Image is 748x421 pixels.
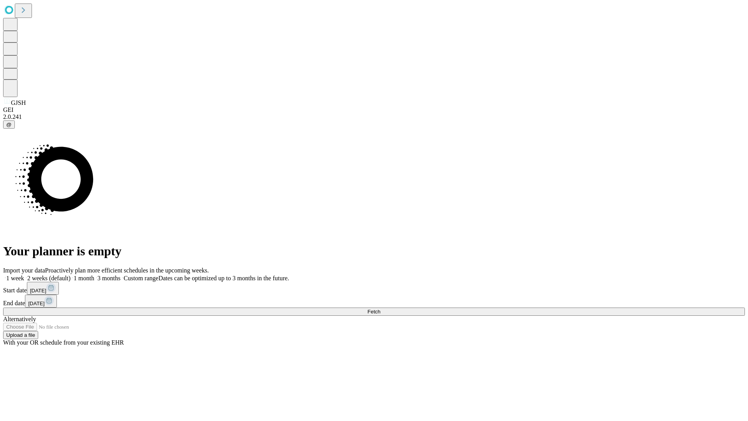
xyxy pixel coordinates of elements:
button: Fetch [3,308,745,316]
button: [DATE] [27,282,59,295]
h1: Your planner is empty [3,244,745,258]
span: @ [6,122,12,127]
button: @ [3,120,15,129]
div: GEI [3,106,745,113]
span: GJSH [11,99,26,106]
span: [DATE] [28,301,44,306]
span: 2 weeks (default) [27,275,71,281]
span: With your OR schedule from your existing EHR [3,339,124,346]
span: Fetch [367,309,380,315]
span: 1 month [74,275,94,281]
span: Import your data [3,267,45,274]
span: Dates can be optimized up to 3 months in the future. [159,275,289,281]
span: Proactively plan more efficient schedules in the upcoming weeks. [45,267,209,274]
div: 2.0.241 [3,113,745,120]
div: End date [3,295,745,308]
button: [DATE] [25,295,57,308]
span: 3 months [97,275,120,281]
span: [DATE] [30,288,46,294]
button: Upload a file [3,331,38,339]
div: Start date [3,282,745,295]
span: Alternatively [3,316,36,322]
span: 1 week [6,275,24,281]
span: Custom range [123,275,158,281]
